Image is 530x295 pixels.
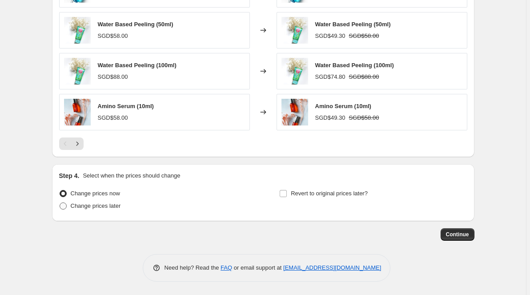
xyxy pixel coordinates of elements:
img: PeelingNEW_80x.jpg [64,17,91,44]
span: Revert to original prices later? [291,190,368,197]
div: SGD$88.00 [98,73,128,81]
span: Water Based Peeling (100ml) [98,62,177,69]
span: or email support at [232,264,283,271]
strike: SGD$88.00 [349,73,379,81]
span: Amino Serum (10ml) [98,103,154,109]
span: Water Based Peeling (50ml) [98,21,173,28]
img: Amino_bd510816-8aa2-4d1d-86e0-e5a9d7bc3c30_80x.jpg [64,99,91,125]
a: [EMAIL_ADDRESS][DOMAIN_NAME] [283,264,381,271]
a: FAQ [221,264,232,271]
img: PeelingNEW_80x.jpg [281,17,308,44]
span: Amino Serum (10ml) [315,103,371,109]
div: SGD$58.00 [98,32,128,40]
button: Continue [441,228,474,241]
div: SGD$58.00 [98,113,128,122]
div: SGD$49.30 [315,32,345,40]
strike: SGD$58.00 [349,32,379,40]
strike: SGD$58.00 [349,113,379,122]
span: Continue [446,231,469,238]
span: Change prices later [71,202,121,209]
img: PeelingNEW_80x.jpg [281,58,308,85]
div: SGD$49.30 [315,113,345,122]
p: Select when the prices should change [83,171,180,180]
button: Next [71,137,84,150]
h2: Step 4. [59,171,80,180]
img: PeelingNEW_80x.jpg [64,58,91,85]
img: Amino_bd510816-8aa2-4d1d-86e0-e5a9d7bc3c30_80x.jpg [281,99,308,125]
span: Need help? Read the [165,264,221,271]
span: Change prices now [71,190,120,197]
span: Water Based Peeling (50ml) [315,21,391,28]
nav: Pagination [59,137,84,150]
div: SGD$74.80 [315,73,345,81]
span: Water Based Peeling (100ml) [315,62,394,69]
